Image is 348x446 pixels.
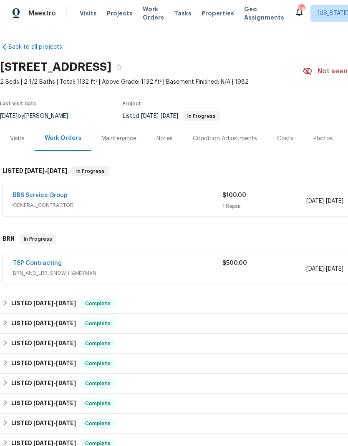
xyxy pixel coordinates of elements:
span: GENERAL_CONTRACTOR [13,201,222,209]
span: [DATE] [33,360,53,366]
span: Maestro [28,9,56,17]
h6: BRN [3,234,15,244]
span: Work Orders [143,5,164,22]
span: - [33,380,76,386]
span: [DATE] [56,420,76,426]
span: [DATE] [56,360,76,366]
button: Copy Address [111,60,126,75]
span: [DATE] [33,400,53,406]
span: [DATE] [161,113,178,119]
span: - [306,197,343,205]
span: - [33,360,76,366]
span: In Progress [20,235,55,243]
h6: LISTED [11,399,76,409]
span: Tasks [174,10,192,16]
span: Geo Assignments [244,5,284,22]
span: In Progress [184,114,219,119]
span: - [33,420,76,426]
div: 34 [298,5,304,13]
span: [DATE] [56,340,76,346]
span: Complete [82,299,114,308]
span: Complete [82,419,114,428]
span: - [33,300,76,306]
span: [DATE] [56,400,76,406]
div: Photos [313,135,333,143]
h6: LISTED [11,359,76,369]
span: Complete [82,359,114,368]
span: [DATE] [33,440,53,446]
span: Properties [202,9,234,17]
span: - [306,265,343,273]
a: TSP Contracting [13,260,62,266]
span: Complete [82,319,114,328]
span: [DATE] [33,380,53,386]
span: In Progress [73,167,108,175]
div: 1 Repair [222,202,306,210]
h6: LISTED [11,339,76,349]
div: Notes [156,135,173,143]
span: [DATE] [33,340,53,346]
span: [DATE] [326,266,343,272]
span: [DATE] [33,320,53,326]
span: [DATE] [141,113,159,119]
div: Condition Adjustments [193,135,257,143]
h6: LISTED [3,166,67,176]
span: [DATE] [47,168,67,174]
span: [DATE] [33,420,53,426]
h6: LISTED [11,419,76,429]
div: Work Orders [45,134,81,142]
div: Costs [277,135,293,143]
span: [DATE] [25,168,45,174]
span: Listed [123,113,220,119]
span: [DATE] [306,198,324,204]
span: - [33,320,76,326]
span: [DATE] [56,300,76,306]
span: - [33,340,76,346]
span: [DATE] [33,300,53,306]
div: Maintenance [101,135,136,143]
span: Complete [82,399,114,408]
h6: LISTED [11,319,76,329]
span: BRN_AND_LRR, SNOW, HANDYMAN [13,269,222,277]
h6: LISTED [11,299,76,309]
span: [DATE] [56,440,76,446]
span: - [141,113,178,119]
span: [DATE] [56,320,76,326]
span: - [25,168,67,174]
span: - [33,400,76,406]
span: Visits [80,9,97,17]
span: [DATE] [326,198,343,204]
span: $100.00 [222,192,246,198]
span: Projects [107,9,133,17]
span: Project [123,101,141,106]
span: $500.00 [222,260,247,266]
span: Complete [82,379,114,388]
span: [DATE] [306,266,324,272]
span: [DATE] [56,380,76,386]
a: BBS Service Group [13,192,68,198]
span: - [33,440,76,446]
h6: LISTED [11,379,76,389]
div: Visits [10,135,25,143]
span: Complete [82,339,114,348]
